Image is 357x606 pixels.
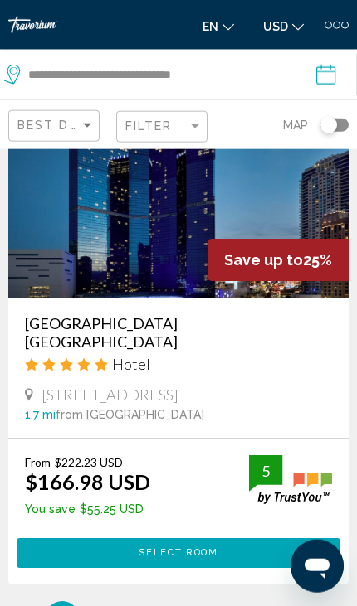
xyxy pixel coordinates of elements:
button: Filter [116,110,208,144]
button: Select Room [17,538,340,568]
mat-select: Sort by [17,119,95,133]
span: Select Room [139,547,218,558]
del: $222.23 USD [55,455,123,469]
button: Change currency [255,14,312,38]
a: Travorium [8,17,170,33]
span: Map [283,114,308,137]
span: USD [263,20,288,33]
button: Check-in date: Aug 31, 2025 Check-out date: Sep 1, 2025 [296,50,357,99]
span: Save up to [224,251,303,269]
div: 5 [249,461,282,481]
div: 25% [208,239,349,281]
button: Change language [194,14,242,38]
span: You save [25,502,76,516]
span: From [25,455,51,469]
iframe: Кнопка для запуску вікна повідомлень [291,540,344,593]
span: Filter [125,119,173,133]
span: Best Deals [17,119,105,132]
span: [STREET_ADDRESS] [42,385,178,404]
a: [GEOGRAPHIC_DATA] [GEOGRAPHIC_DATA] [25,314,332,351]
span: from [GEOGRAPHIC_DATA] [56,408,204,421]
span: 1.7 mi [25,408,56,421]
ins: $166.98 USD [25,469,150,494]
img: trustyou-badge.svg [249,455,332,504]
span: en [203,20,218,33]
p: $55.25 USD [25,502,150,516]
span: Hotel [112,355,150,373]
img: Hotel image [8,132,349,298]
a: Select Room [17,541,340,559]
button: Toggle map [308,100,349,149]
div: 5 star Hotel [25,355,332,373]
